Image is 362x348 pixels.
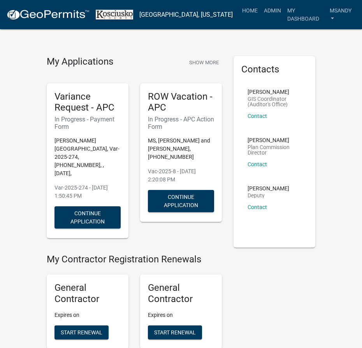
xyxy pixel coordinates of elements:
span: Start Renewal [61,329,102,335]
p: GIS Coordinator (Auditor's Office) [248,96,301,107]
button: Show More [186,56,222,69]
h5: General Contractor [148,282,214,305]
a: Home [239,3,261,18]
button: Start Renewal [54,325,109,339]
h5: Variance Request - APC [54,91,121,114]
p: Vac-2025-8 - [DATE] 2:20:08 PM [148,167,214,184]
p: MS, [PERSON_NAME] and [PERSON_NAME], [PHONE_NUMBER] [148,137,214,161]
p: Expires on [148,311,214,319]
button: Continue Application [54,206,121,228]
a: My Dashboard [284,3,327,26]
button: Continue Application [148,190,214,212]
button: Start Renewal [148,325,202,339]
h5: Contacts [241,64,308,75]
h6: In Progress - Payment Form [54,116,121,130]
a: Admin [261,3,284,18]
p: [PERSON_NAME][GEOGRAPHIC_DATA], Var-2025-274, [PHONE_NUMBER], , [DATE], [54,137,121,178]
p: Expires on [54,311,121,319]
h5: ROW Vacation - APC [148,91,214,114]
p: [PERSON_NAME] [248,186,289,191]
p: [PERSON_NAME] [248,89,301,95]
h4: My Applications [47,56,113,68]
h4: My Contractor Registration Renewals [47,254,222,265]
p: Deputy [248,193,289,198]
a: Contact [248,113,267,119]
p: Plan Commission Director [248,144,301,155]
p: Var-2025-274 - [DATE] 1:50:45 PM [54,184,121,200]
span: Start Renewal [154,329,196,335]
img: Kosciusko County, Indiana [96,10,133,19]
a: [GEOGRAPHIC_DATA], [US_STATE] [139,8,233,21]
a: Contact [248,204,267,210]
a: msandy [327,3,356,26]
h6: In Progress - APC Action Form [148,116,214,130]
p: [PERSON_NAME] [248,137,301,143]
h5: General Contractor [54,282,121,305]
a: Contact [248,161,267,167]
